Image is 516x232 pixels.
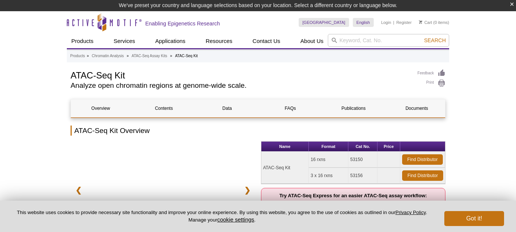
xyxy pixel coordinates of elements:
td: 53150 [348,152,377,168]
a: Print [417,79,445,87]
a: Publications [324,99,383,117]
th: Cat No. [348,142,377,152]
a: Find Distributor [402,170,443,181]
td: 16 rxns [309,152,348,168]
a: FAQs [261,99,320,117]
a: Contact Us [248,34,285,48]
h1: ATAC-Seq Kit [71,69,410,80]
a: Cart [419,20,432,25]
a: Login [381,20,391,25]
a: Feedback [417,69,445,77]
a: Register [396,20,411,25]
button: Search [422,37,448,44]
a: ❮ [71,182,87,199]
button: cookie settings [217,216,254,223]
h2: ATAC-Seq Kit Overview [71,126,445,136]
li: | [393,18,394,27]
th: Format [309,142,348,152]
a: Find Distributor [402,154,443,165]
a: Chromatin Analysis [92,53,124,59]
td: 3 x 16 rxns [309,168,348,184]
a: About Us [296,34,328,48]
li: » [127,54,129,58]
input: Keyword, Cat. No. [328,34,449,47]
a: Contents [134,99,193,117]
th: Name [261,142,309,152]
p: This website uses cookies to provide necessary site functionality and improve your online experie... [12,209,432,223]
li: ATAC-Seq Kit [175,54,198,58]
a: ATAC-Seq Assay Kits [132,53,167,59]
a: ❯ [239,182,255,199]
li: » [170,54,172,58]
strong: Try ATAC-Seq Express for an easier ATAC-Seq assay workflow: [279,193,427,206]
a: Documents [387,99,447,117]
a: English [353,18,374,27]
a: [GEOGRAPHIC_DATA] [299,18,349,27]
h2: Enabling Epigenetics Research [145,20,220,27]
td: ATAC-Seq Kit [261,152,309,184]
a: Data [198,99,257,117]
li: » [87,54,89,58]
li: (0 items) [419,18,449,27]
img: Your Cart [419,20,422,24]
a: Products [70,53,85,59]
th: Price [377,142,400,152]
span: Search [424,37,446,43]
a: Services [109,34,140,48]
a: Applications [151,34,190,48]
h2: Analyze open chromatin regions at genome-wide scale. [71,82,410,89]
td: 53156 [348,168,377,184]
button: Got it! [444,211,504,226]
a: Products [67,34,98,48]
a: Overview [71,99,130,117]
a: Privacy Policy [395,210,426,215]
a: Resources [201,34,237,48]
